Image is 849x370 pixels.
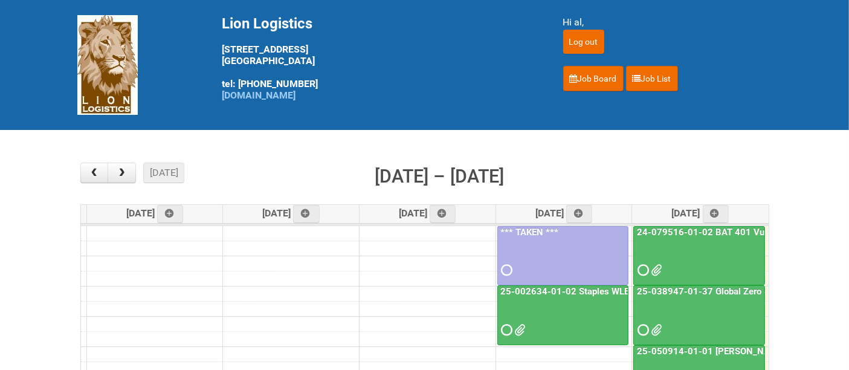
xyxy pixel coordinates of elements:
span: [DATE] [126,207,184,219]
a: 25-038947-01-37 Global Zero Sugar Tea Test [634,286,827,297]
div: Hi al, [563,15,772,30]
h2: [DATE] – [DATE] [375,163,504,190]
a: Add an event [293,205,320,223]
span: Requested [502,326,510,334]
span: Lion Logistics [222,15,313,32]
input: Log out [563,30,604,54]
span: [DATE] [535,207,593,219]
span: Requested [638,266,646,274]
a: 25-038947-01-37 Global Zero Sugar Tea Test [633,285,765,345]
span: Requested [502,266,510,274]
img: Lion Logistics [77,15,138,115]
a: 25-002634-01-02 Staples WLE 2025 Community - 8th Mailing [497,285,628,345]
a: Add an event [703,205,729,223]
span: [DATE] [262,207,320,219]
span: [DATE] [399,207,456,219]
a: Lion Logistics [77,59,138,70]
a: Add an event [157,205,184,223]
a: [DOMAIN_NAME] [222,89,296,101]
a: Add an event [566,205,593,223]
span: Requested [638,326,646,334]
button: [DATE] [143,163,184,183]
span: [DATE] [672,207,729,219]
a: 25-050914-01-01 [PERSON_NAME] C&U [634,346,808,357]
a: 25-002634-01-02 Staples WLE 2025 Community - 8th Mailing [499,286,760,297]
span: group 1000 (2).jpg 24-079516-01 BAT 401 Vuse Box RCT - Address File.xlsx 24-079516-01-02 MOR.xlsm... [651,266,659,274]
a: Job List [626,66,678,91]
span: GROUP 1001.jpg MOR 25-002634-01-02 - 8th Mailing.xlsm Staples Mailing - September Addresses Lion.... [515,326,523,334]
a: 24-079516-01-02 BAT 401 Vuse Box RCT [633,226,765,286]
a: 24-079516-01-02 BAT 401 Vuse Box RCT [634,227,815,238]
div: [STREET_ADDRESS] [GEOGRAPHIC_DATA] tel: [PHONE_NUMBER] [222,15,533,101]
a: Job Board [563,66,624,91]
span: GROUP 1002 (1).jpg GROUP 1001 (1).jpg 25-038947-01-37 Global Zero Sugar Tea Test - Lion Address F... [651,326,659,334]
a: Add an event [430,205,456,223]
